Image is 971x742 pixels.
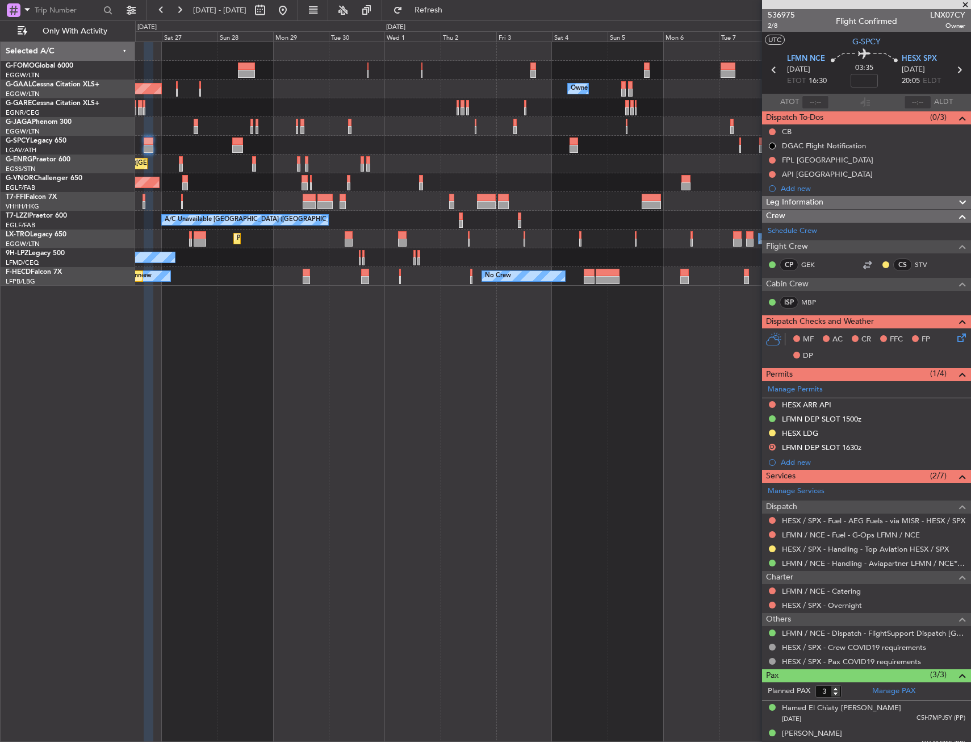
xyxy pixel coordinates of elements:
[6,71,40,80] a: EGGW/LTN
[6,194,26,201] span: T7-FFI
[890,334,903,345] span: FFC
[832,334,843,345] span: AC
[6,62,35,69] span: G-FOMO
[782,544,949,554] a: HESX / SPX - Handling - Top Aviation HESX / SPX
[780,97,799,108] span: ATOT
[663,31,719,41] div: Mon 6
[902,64,925,76] span: [DATE]
[6,100,99,107] a: G-GARECessna Citation XLS+
[6,146,36,155] a: LGAV/ATH
[765,35,785,45] button: UTC
[768,384,823,395] a: Manage Permits
[6,250,28,257] span: 9H-LPZ
[6,277,35,286] a: LFPB/LBG
[6,137,30,144] span: G-SPCY
[893,259,912,271] div: CS
[930,9,965,21] span: LNX07CY
[6,100,32,107] span: G-GARE
[766,315,874,328] span: Dispatch Checks and Weather
[6,81,32,88] span: G-GAAL
[782,414,861,424] div: LFMN DEP SLOT 1500z
[441,31,496,41] div: Thu 2
[801,297,827,307] a: MBP
[836,15,897,27] div: Flight Confirmed
[809,76,827,87] span: 16:30
[6,231,30,238] span: LX-TRO
[769,444,776,451] button: D
[787,53,825,65] span: LFMN NCE
[782,728,842,740] div: [PERSON_NAME]
[782,657,921,666] a: HESX / SPX - Pax COVID19 requirements
[552,31,608,41] div: Sat 4
[930,470,947,482] span: (2/7)
[6,62,73,69] a: G-FOMOGlobal 6000
[384,31,440,41] div: Wed 1
[6,81,99,88] a: G-GAALCessna Citation XLS+
[801,260,827,270] a: GEK
[6,156,70,163] a: G-ENRGPraetor 600
[6,119,32,126] span: G-JAGA
[6,137,66,144] a: G-SPCYLegacy 650
[768,226,817,237] a: Schedule Crew
[6,202,39,211] a: VHHH/HKG
[6,269,62,276] a: F-HECDFalcon 7X
[766,368,793,381] span: Permits
[803,334,814,345] span: MF
[6,175,82,182] a: G-VNORChallenger 650
[922,334,930,345] span: FP
[386,23,405,32] div: [DATE]
[766,669,779,682] span: Pax
[496,31,552,41] div: Fri 3
[6,156,32,163] span: G-ENRG
[782,715,801,723] span: [DATE]
[780,259,798,271] div: CP
[165,211,349,228] div: A/C Unavailable [GEOGRAPHIC_DATA] ([GEOGRAPHIC_DATA])
[782,428,818,438] div: HESX LDG
[803,351,813,362] span: DP
[782,155,873,165] div: FPL [GEOGRAPHIC_DATA]
[6,194,57,201] a: T7-FFIFalcon 7X
[766,111,823,124] span: Dispatch To-Dos
[761,230,809,247] div: A/C Unavailable
[787,64,810,76] span: [DATE]
[768,21,795,31] span: 2/8
[855,62,873,74] span: 03:35
[35,2,100,19] input: Trip Number
[6,221,35,230] a: EGLF/FAB
[137,23,157,32] div: [DATE]
[6,231,66,238] a: LX-TROLegacy 650
[405,6,453,14] span: Refresh
[6,127,40,136] a: EGGW/LTN
[861,334,871,345] span: CR
[485,268,511,285] div: No Crew
[782,141,866,151] div: DGAC Flight Notification
[802,95,829,109] input: --:--
[6,212,67,219] a: T7-LZZIPraetor 600
[6,184,35,192] a: EGLF/FAB
[162,31,217,41] div: Sat 27
[6,175,34,182] span: G-VNOR
[902,76,920,87] span: 20:05
[930,669,947,681] span: (3/3)
[782,558,965,568] a: LFMN / NCE - Handling - Aviapartner LFMN / NCE*****MY HANDLING****
[766,501,797,514] span: Dispatch
[6,90,40,98] a: EGGW/LTN
[6,259,39,267] a: LFMD/CEQ
[782,628,965,638] a: LFMN / NCE - Dispatch - FlightSupport Dispatch [GEOGRAPHIC_DATA]
[237,230,416,247] div: Planned Maint [GEOGRAPHIC_DATA] ([GEOGRAPHIC_DATA])
[782,443,861,452] div: LFMN DEP SLOT 1630z
[782,400,831,410] div: HESX ARR API
[782,516,965,526] a: HESX / SPX - Fuel - AEG Fuels - via MISR - HESX / SPX
[852,36,881,48] span: G-SPCY
[780,296,798,309] div: ISP
[766,470,796,483] span: Services
[781,184,965,193] div: Add new
[217,31,273,41] div: Sun 28
[782,601,862,610] a: HESX / SPX - Overnight
[571,80,590,97] div: Owner
[6,165,36,173] a: EGSS/STN
[6,240,40,248] a: EGGW/LTN
[923,76,941,87] span: ELDT
[768,686,810,697] label: Planned PAX
[766,613,791,626] span: Others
